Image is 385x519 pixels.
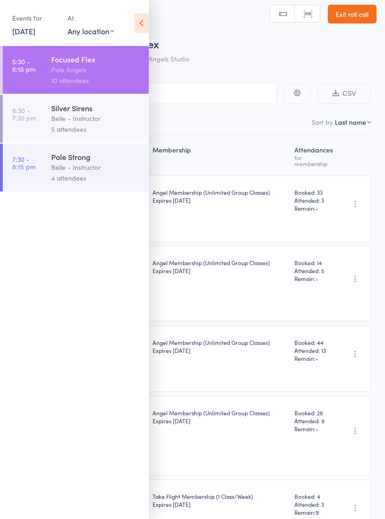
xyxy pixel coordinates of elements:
div: Membership [149,140,291,171]
span: Attended: 13 [294,346,333,354]
span: - [316,204,318,212]
div: 4 attendees [51,173,141,183]
span: Attended: 5 [294,267,333,275]
div: At [68,10,114,26]
span: - [316,354,318,362]
span: Attended: 3 [294,500,333,508]
a: 6:30 -7:30 pmSilver SirensBelle - Instructor5 attendees [3,95,149,143]
span: Booked: 44 [294,338,333,346]
span: Booked: 14 [294,259,333,267]
time: 7:30 - 8:15 pm [12,155,36,170]
time: 5:30 - 6:15 pm [12,58,36,73]
div: Last name [335,117,366,127]
span: Remain: [294,508,333,516]
div: 10 attendees [51,75,141,86]
div: Expires [DATE] [153,196,287,204]
div: Angel Membership (Unlimited Group Classes) [153,188,287,204]
div: Focused Flex [51,54,141,64]
div: Belle - Instructor [51,162,141,173]
div: 5 attendees [51,124,141,135]
div: Belle - Instructor [51,113,141,124]
span: Remain: [294,354,333,362]
span: 9 [316,508,319,516]
span: Remain: [294,204,333,212]
a: Exit roll call [328,5,377,23]
div: Expires [DATE] [153,267,287,275]
span: Remain: [294,275,333,282]
div: Take Flight Membership (1 Class/Week) [153,492,287,508]
span: Booked: 4 [294,492,333,500]
span: Booked: 33 [294,188,333,196]
a: 7:30 -8:15 pmPole StrongBelle - Instructor4 attendees [3,144,149,191]
span: Booked: 26 [294,409,333,417]
time: 6:30 - 7:30 pm [12,107,36,122]
div: Events for [12,10,58,26]
div: Any location [68,26,114,36]
div: Silver Sirens [51,103,141,113]
div: Expires [DATE] [153,346,287,354]
span: - [316,275,318,282]
div: for membership [294,154,333,167]
span: Remain: [294,425,333,433]
a: 5:30 -6:15 pmFocused FlexPole Angels10 attendees [3,46,149,94]
a: [DATE] [12,26,35,36]
span: Attended: 9 [294,417,333,425]
span: Attended: 3 [294,196,333,204]
div: Pole Angels [51,64,141,75]
div: Angel Membership (Unlimited Group Classes) [153,338,287,354]
div: Pole Strong [51,152,141,162]
label: Sort by [312,117,333,127]
div: Expires [DATE] [153,417,287,425]
div: Expires [DATE] [153,500,287,508]
button: CSV [317,84,371,104]
div: Angel Membership (Unlimited Group Classes) [153,259,287,275]
div: Atten­dances [291,140,337,171]
span: Pole Angels Studio [133,54,189,63]
div: Angel Membership (Unlimited Group Classes) [153,409,287,425]
span: - [316,425,318,433]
